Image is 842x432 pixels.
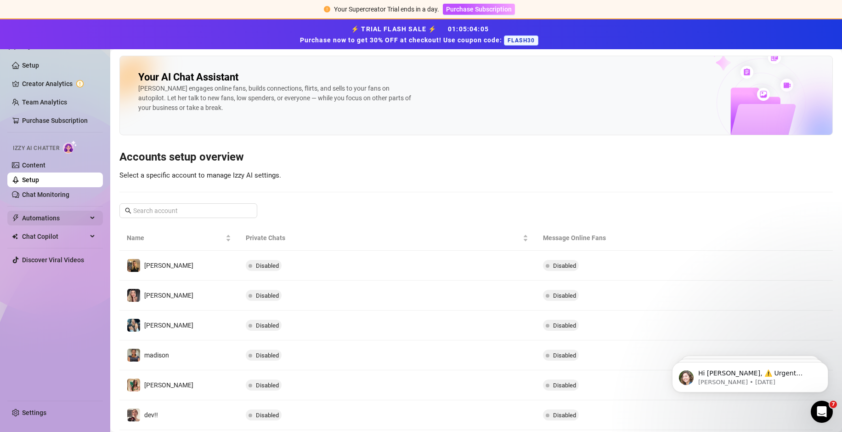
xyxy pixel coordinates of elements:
span: [PERSON_NAME] [144,381,193,389]
span: thunderbolt [12,214,19,222]
span: Select a specific account to manage Izzy AI settings. [119,171,281,179]
span: Private Chats [246,233,521,243]
h2: Your AI Chat Assistant [138,71,238,84]
span: Disabled [553,352,576,359]
img: madison [127,349,140,362]
img: ai-chatter-content-library-cLFOSyPT.png [690,41,832,135]
span: Disabled [553,292,576,299]
img: kendall [127,259,140,272]
a: Content [22,161,45,169]
img: Chat Copilot [12,233,18,240]
strong: ⚡ TRIAL FLASH SALE ⚡ [300,25,542,44]
span: madison [144,351,169,359]
strong: Purchase now to get 30% OFF at checkout! Use coupon code: [300,36,504,44]
th: Private Chats [238,225,536,251]
img: AI Chatter [63,140,77,154]
a: Purchase Subscription [443,6,515,13]
iframe: Intercom live chat [811,401,833,423]
input: Search account [133,206,244,216]
span: Disabled [553,262,576,269]
span: [PERSON_NAME] [144,322,193,329]
h3: Accounts setup overview [119,150,833,165]
img: tatum [127,289,140,302]
span: dev!! [144,411,158,419]
span: Disabled [256,322,279,329]
span: Disabled [256,292,279,299]
th: Message Online Fans [536,225,734,251]
a: Team Analytics [22,98,67,106]
span: Your Supercreator Trial ends in a day. [334,6,439,13]
span: Disabled [256,412,279,419]
a: Setup [22,62,39,69]
span: 7 [830,401,837,408]
img: Emma [127,319,140,332]
th: Name [119,225,238,251]
a: Chat Monitoring [22,191,69,198]
span: Disabled [256,352,279,359]
span: Disabled [553,382,576,389]
span: Purchase Subscription [446,6,512,13]
div: [PERSON_NAME] engages online fans, builds connections, flirts, and sells to your fans on autopilo... [138,84,414,113]
span: Automations [22,211,87,225]
img: fiona [127,379,140,392]
span: Disabled [256,382,279,389]
span: [PERSON_NAME] [144,262,193,269]
span: Disabled [256,262,279,269]
a: Creator Analytics exclamation-circle [22,76,96,91]
span: Disabled [553,322,576,329]
button: Purchase Subscription [443,4,515,15]
img: dev!! [127,409,140,421]
a: Discover Viral Videos [22,256,84,264]
span: exclamation-circle [324,6,330,12]
span: Disabled [553,412,576,419]
iframe: Intercom notifications message [658,343,842,407]
a: Settings [22,409,46,416]
a: Purchase Subscription [22,117,88,124]
span: Name [127,233,224,243]
span: [PERSON_NAME] [144,292,193,299]
span: Chat Copilot [22,229,87,244]
span: 01 : 05 : 04 : 05 [448,25,489,33]
span: FLASH30 [504,35,538,46]
a: Setup [22,176,39,184]
span: search [125,207,131,214]
span: Izzy AI Chatter [13,144,59,153]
